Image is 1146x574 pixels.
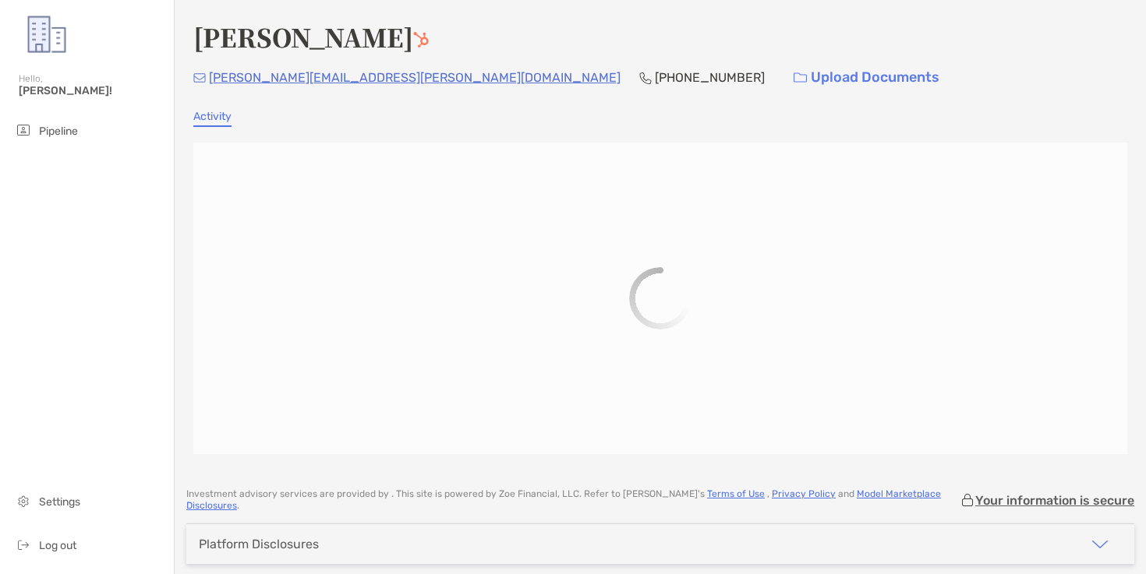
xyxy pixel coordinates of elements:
a: Model Marketplace Disclosures [186,488,941,511]
span: Pipeline [39,125,78,138]
img: icon arrow [1091,535,1109,554]
img: pipeline icon [14,121,33,139]
img: Email Icon [193,73,206,83]
a: Upload Documents [783,61,950,94]
a: Privacy Policy [772,488,836,499]
img: logout icon [14,535,33,554]
img: Zoe Logo [19,6,75,62]
span: Settings [39,495,80,509]
a: Go to Hubspot Deal [413,19,429,55]
img: Phone Icon [639,72,652,84]
p: [PHONE_NUMBER] [655,68,765,87]
img: button icon [794,72,807,83]
p: Investment advisory services are provided by . This site is powered by Zoe Financial, LLC. Refer ... [186,488,960,512]
div: Platform Disclosures [199,537,319,551]
span: [PERSON_NAME]! [19,84,164,97]
img: settings icon [14,491,33,510]
h4: [PERSON_NAME] [193,19,429,55]
p: Your information is secure [975,493,1134,508]
a: Terms of Use [707,488,765,499]
span: Log out [39,539,76,552]
img: Hubspot Icon [413,32,429,48]
a: Activity [193,110,232,127]
p: [PERSON_NAME][EMAIL_ADDRESS][PERSON_NAME][DOMAIN_NAME] [209,68,621,87]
